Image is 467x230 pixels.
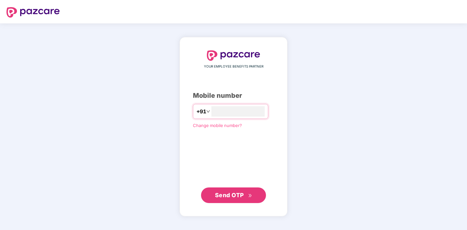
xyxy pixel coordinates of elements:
[207,50,260,61] img: logo
[196,108,206,116] span: +91
[6,7,60,18] img: logo
[204,64,263,69] span: YOUR EMPLOYEE BENEFITS PARTNER
[215,192,244,198] span: Send OTP
[201,187,266,203] button: Send OTPdouble-right
[248,194,252,198] span: double-right
[206,109,210,113] span: down
[193,91,274,101] div: Mobile number
[193,123,242,128] a: Change mobile number?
